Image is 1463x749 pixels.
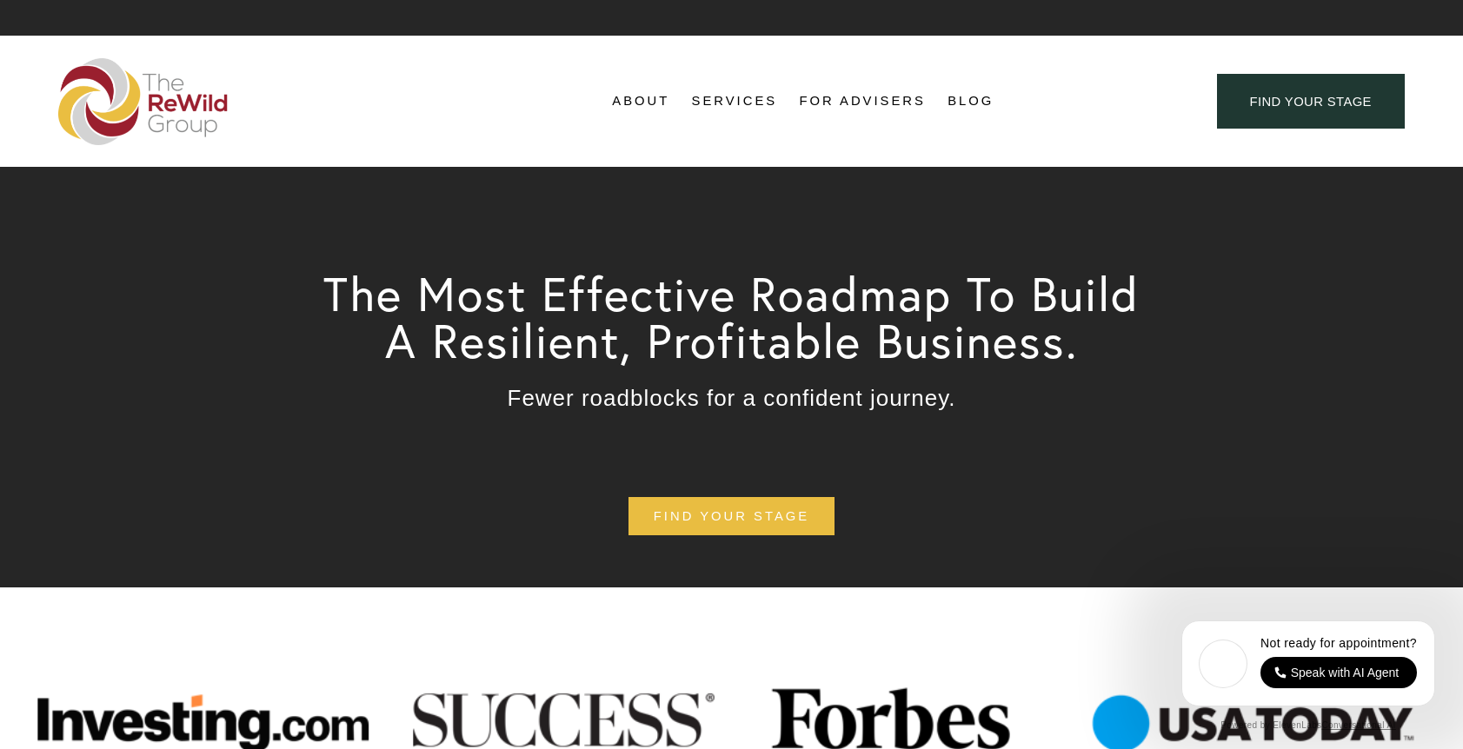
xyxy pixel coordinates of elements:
a: folder dropdown [612,89,669,115]
a: find your stage [1217,74,1405,129]
a: Blog [948,89,994,115]
img: The ReWild Group [58,58,229,145]
span: Services [692,89,778,113]
span: Fewer roadblocks for a confident journey. [508,385,956,411]
span: The Most Effective Roadmap To Build A Resilient, Profitable Business. [323,264,1154,370]
a: For Advisers [799,89,925,115]
span: About [612,89,669,113]
a: folder dropdown [692,89,778,115]
a: find your stage [628,497,835,536]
